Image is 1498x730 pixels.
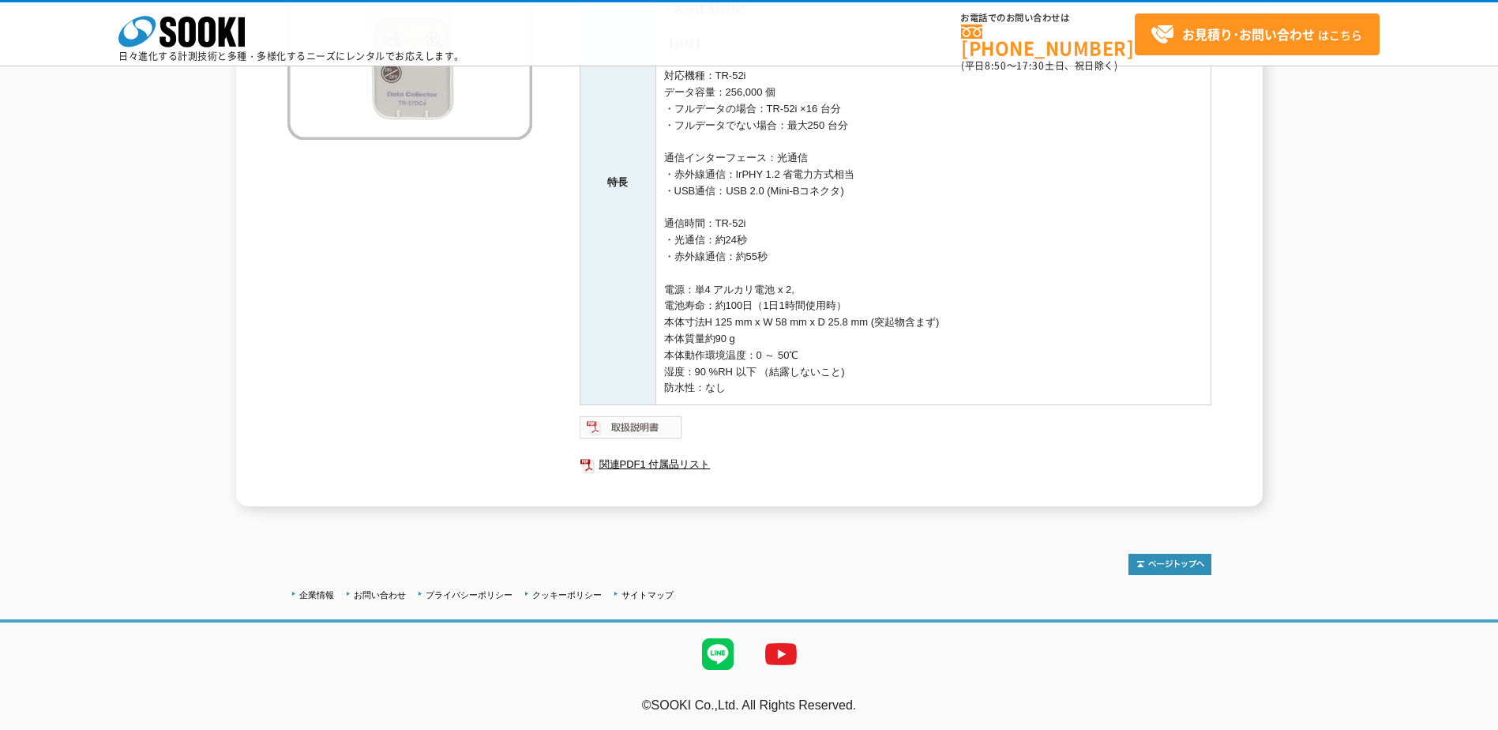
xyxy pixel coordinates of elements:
span: 8:50 [985,58,1007,73]
a: プライバシーポリシー [426,590,512,600]
a: サイトマップ [621,590,674,600]
a: 関連PDF1 付属品リスト [580,454,1211,475]
span: お電話でのお問い合わせは [961,13,1135,23]
img: トップページへ [1128,554,1211,575]
span: (平日 ～ 土日、祝日除く) [961,58,1117,73]
span: はこちら [1151,23,1362,47]
a: お見積り･お問い合わせはこちら [1135,13,1380,55]
a: 取扱説明書 [580,425,683,437]
img: 取扱説明書 [580,415,683,440]
span: 17:30 [1016,58,1045,73]
a: 企業情報 [299,590,334,600]
strong: お見積り･お問い合わせ [1182,24,1315,43]
a: お問い合わせ [354,590,406,600]
img: YouTube [749,623,813,686]
a: クッキーポリシー [532,590,602,600]
img: LINE [686,623,749,686]
a: テストMail [1437,715,1498,728]
p: 日々進化する計測技術と多種・多様化するニーズにレンタルでお応えします。 [118,51,464,61]
a: [PHONE_NUMBER] [961,24,1135,57]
